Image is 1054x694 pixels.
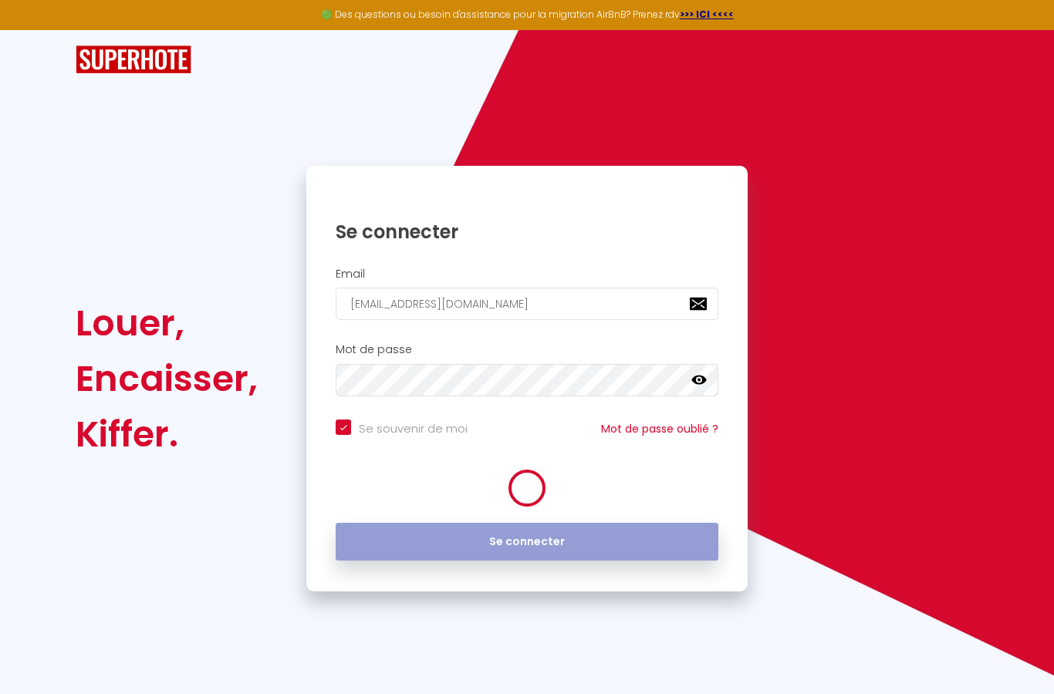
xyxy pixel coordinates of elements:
[680,8,734,21] a: >>> ICI <<<<
[76,406,258,462] div: Kiffer.
[336,343,718,356] h2: Mot de passe
[76,45,191,74] img: SuperHote logo
[336,288,718,320] input: Ton Email
[336,523,718,561] button: Se connecter
[76,351,258,406] div: Encaisser,
[76,295,258,351] div: Louer,
[336,220,718,244] h1: Se connecter
[601,421,718,436] a: Mot de passe oublié ?
[336,268,718,281] h2: Email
